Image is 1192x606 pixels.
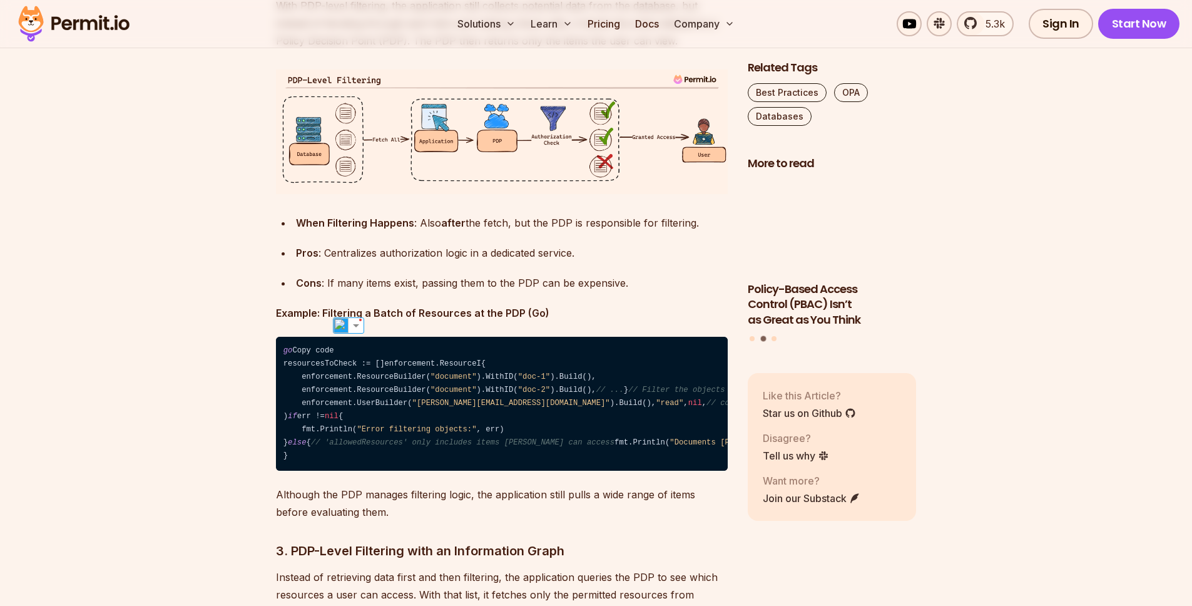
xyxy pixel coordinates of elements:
span: else [288,438,306,447]
img: Policy-Based Access Control (PBAC) Isn’t as Great as You Think [748,179,917,274]
span: nil [325,412,339,421]
a: Sign In [1029,9,1093,39]
div: Posts [748,179,917,343]
h2: Related Tags [748,60,917,76]
code: Copy code resourcesToCheck := []enforcement.ResourceI{ enforcement.ResourceBuilder( ).WithID( ).B... [276,337,728,471]
button: Go to slide 1 [750,336,755,341]
h2: More to read [748,156,917,172]
span: "read" [656,399,683,408]
h3: Policy-Based Access Control (PBAC) Isn’t as Great as You Think [748,281,917,327]
span: // 'allowedResources' only includes items [PERSON_NAME] can access [311,438,614,447]
button: Go to slide 2 [760,336,766,341]
strong: Example: Filtering a Batch of Resources at the PDP (Go) [276,307,549,319]
a: Databases [748,107,812,126]
span: go [283,346,293,355]
p: Although the PDP manages filtering logic, the application still pulls a wide range of items befor... [276,486,728,521]
span: // context (additional parameters) [706,399,863,408]
span: 5.3k [978,16,1005,31]
a: Best Practices [748,83,827,102]
a: Policy-Based Access Control (PBAC) Isn’t as Great as You ThinkPolicy-Based Access Control (PBAC) ... [748,179,917,328]
span: "Error filtering objects:" [357,425,476,434]
img: Permit logo [13,3,135,45]
span: // Filter the objects at the PDP [628,386,775,394]
button: Learn [526,11,578,36]
strong: Cons [296,277,322,289]
span: "document" [430,372,477,381]
div: : Centralizes authorization logic in a dedicated service. [296,244,728,262]
p: Want more? [763,473,860,488]
li: 2 of 3 [748,179,917,328]
span: "[PERSON_NAME][EMAIL_ADDRESS][DOMAIN_NAME]" [412,399,610,408]
strong: Pros [296,247,318,259]
a: OPA [834,83,868,102]
button: Solutions [452,11,521,36]
button: Company [669,11,740,36]
span: nil [688,399,702,408]
span: "document" [430,386,477,394]
a: Docs [630,11,664,36]
a: Start Now [1098,9,1180,39]
button: Go to slide 3 [772,336,777,341]
a: Pricing [583,11,625,36]
p: Disagree? [763,430,829,445]
h3: 3. PDP-Level Filtering with an Information Graph [276,541,728,561]
a: Star us on Github [763,405,856,420]
span: "doc-2" [518,386,550,394]
span: if [288,412,297,421]
img: image - 2025-01-22T160359.117.png [276,69,728,194]
p: Like this Article? [763,388,856,403]
a: Join our Substack [763,490,860,505]
strong: When Filtering Happens [296,217,414,229]
a: 5.3k [957,11,1014,36]
a: Tell us why [763,448,829,463]
div: : If many items exist, passing them to the PDP can be expensive. [296,274,728,292]
span: "Documents [PERSON_NAME] can see:" [670,438,826,447]
span: "doc-1" [518,372,550,381]
strong: after [441,217,466,229]
span: // ... [596,386,624,394]
div: : Also the fetch, but the PDP is responsible for filtering. [296,214,728,232]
